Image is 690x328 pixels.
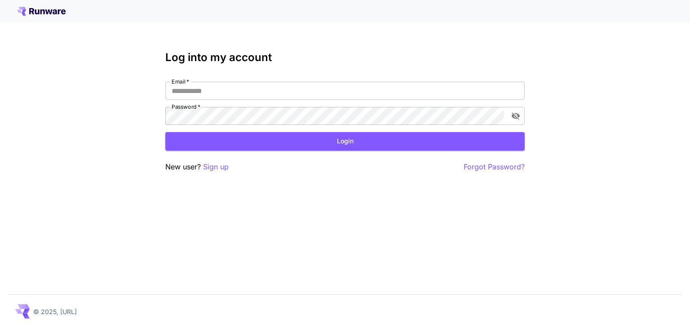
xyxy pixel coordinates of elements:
[203,161,229,173] button: Sign up
[165,51,525,64] h3: Log into my account
[33,307,77,316] p: © 2025, [URL]
[508,108,524,124] button: toggle password visibility
[165,132,525,151] button: Login
[464,161,525,173] button: Forgot Password?
[172,78,189,85] label: Email
[165,161,229,173] p: New user?
[172,103,200,111] label: Password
